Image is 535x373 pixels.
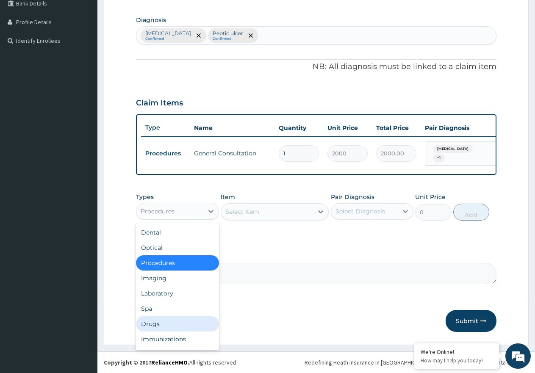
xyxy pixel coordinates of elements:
div: Procedures [141,207,175,216]
label: Diagnosis [136,16,166,24]
textarea: Type your message and hit 'Enter' [4,231,161,261]
h3: Claim Items [136,99,183,108]
small: Confirmed [213,37,243,41]
div: Drugs [136,316,219,332]
label: Types [136,193,154,201]
a: RelianceHMO [151,359,188,366]
p: [MEDICAL_DATA] [145,30,191,37]
p: How may I help you today? [421,357,493,364]
button: Submit [446,310,496,332]
td: General Consultation [190,145,274,162]
span: We're online! [49,107,117,192]
span: remove selection option [247,32,255,39]
span: + 1 [433,154,445,162]
p: NB: All diagnosis must be linked to a claim item [136,61,496,72]
th: Unit Price [323,119,372,136]
th: Type [141,120,190,135]
div: Procedures [136,255,219,271]
span: remove selection option [195,32,202,39]
div: Imaging [136,271,219,286]
div: Select Item [225,207,259,216]
span: [MEDICAL_DATA] [433,145,473,153]
label: Unit Price [415,193,446,201]
div: Redefining Heath Insurance in [GEOGRAPHIC_DATA] using Telemedicine and Data Science! [305,358,529,367]
div: Dental [136,225,219,240]
label: Item [221,193,235,201]
td: Procedures [141,146,190,161]
footer: All rights reserved. [97,351,535,373]
div: Minimize live chat window [139,4,159,25]
label: Comment [136,251,496,258]
div: Spa [136,301,219,316]
p: Peptic ulcer [213,30,243,37]
div: We're Online! [421,348,493,356]
div: Immunizations [136,332,219,347]
label: Pair Diagnosis [331,193,374,201]
div: Laboratory [136,286,219,301]
th: Quantity [274,119,323,136]
th: Total Price [372,119,421,136]
div: Select Diagnosis [335,207,385,216]
div: Chat with us now [44,47,142,58]
div: Others [136,347,219,362]
th: Pair Diagnosis [421,119,514,136]
button: Add [453,204,489,221]
div: Optical [136,240,219,255]
img: d_794563401_company_1708531726252_794563401 [16,42,34,64]
th: Name [190,119,274,136]
strong: Copyright © 2017 . [104,359,189,366]
small: Confirmed [145,37,191,41]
